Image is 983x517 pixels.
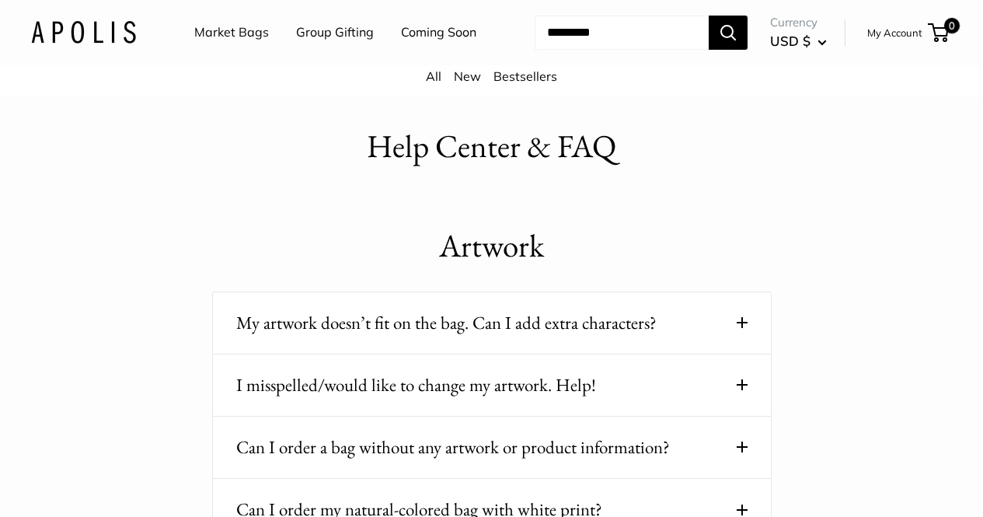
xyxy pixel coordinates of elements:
[535,16,709,50] input: Search...
[194,21,269,44] a: Market Bags
[929,23,949,42] a: 0
[212,223,772,269] h1: Artwork
[236,432,748,463] button: Can I order a bag without any artwork or product information?
[236,370,748,400] button: I misspelled/would like to change my artwork. Help!
[454,68,481,84] a: New
[401,21,476,44] a: Coming Soon
[944,18,960,33] span: 0
[770,12,827,33] span: Currency
[770,33,810,49] span: USD $
[426,68,441,84] a: All
[296,21,374,44] a: Group Gifting
[367,124,616,169] h1: Help Center & FAQ
[770,29,827,54] button: USD $
[709,16,748,50] button: Search
[236,308,748,338] button: My artwork doesn’t fit on the bag. Can I add extra characters?
[31,21,136,44] img: Apolis
[867,23,922,42] a: My Account
[493,68,557,84] a: Bestsellers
